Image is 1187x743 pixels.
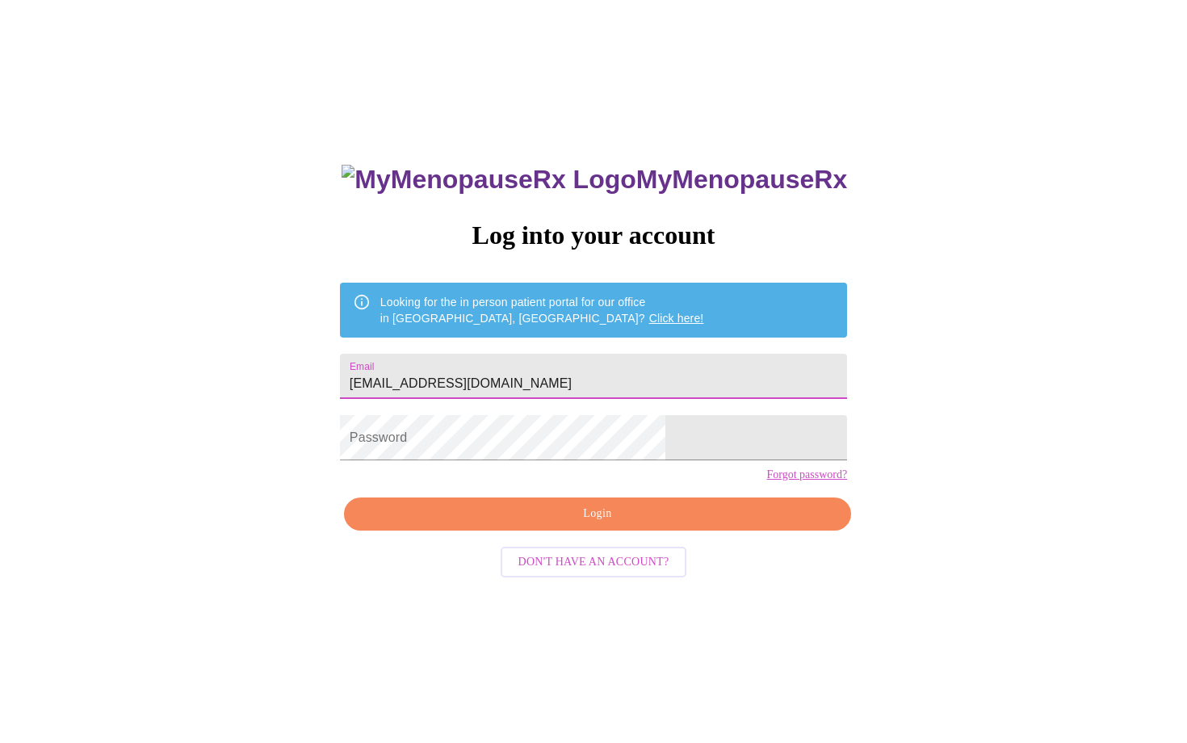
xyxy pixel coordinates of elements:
[340,220,847,250] h3: Log into your account
[342,165,847,195] h3: MyMenopauseRx
[344,497,851,531] button: Login
[649,312,704,325] a: Click here!
[380,288,704,333] div: Looking for the in person patient portal for our office in [GEOGRAPHIC_DATA], [GEOGRAPHIC_DATA]?
[766,468,847,481] a: Forgot password?
[497,553,691,567] a: Don't have an account?
[518,552,669,573] span: Don't have an account?
[501,547,687,578] button: Don't have an account?
[342,165,635,195] img: MyMenopauseRx Logo
[363,504,833,524] span: Login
